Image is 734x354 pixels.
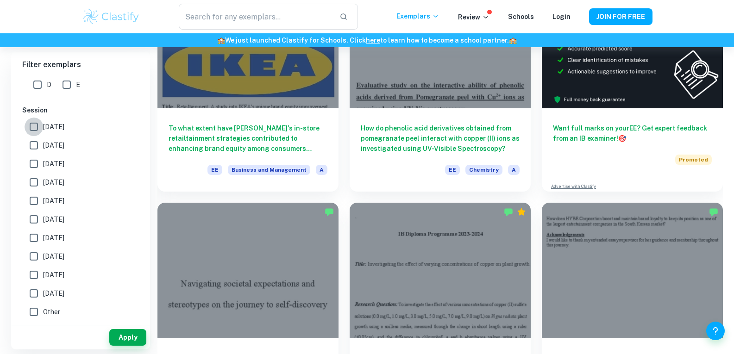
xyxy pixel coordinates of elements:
[325,207,334,217] img: Marked
[553,123,712,143] h6: Want full marks on your EE ? Get expert feedback from an IB examiner!
[396,11,439,21] p: Exemplars
[316,165,327,175] span: A
[706,322,725,340] button: Help and Feedback
[465,165,502,175] span: Chemistry
[445,165,460,175] span: EE
[76,80,80,90] span: E
[109,329,146,346] button: Apply
[2,35,732,45] h6: We just launched Clastify for Schools. Click to learn how to become a school partner.
[43,233,64,243] span: [DATE]
[43,177,64,187] span: [DATE]
[43,140,64,150] span: [DATE]
[43,270,64,280] span: [DATE]
[552,13,571,20] a: Login
[508,13,534,20] a: Schools
[361,123,520,154] h6: How do phenolic acid derivatives obtained from pomegranate peel interact with copper (II) ions as...
[228,165,310,175] span: Business and Management
[43,251,64,261] span: [DATE]
[22,105,139,115] h6: Session
[43,196,64,206] span: [DATE]
[458,12,489,22] p: Review
[517,207,526,217] div: Premium
[217,37,225,44] span: 🏫
[589,8,652,25] button: JOIN FOR FREE
[618,135,626,142] span: 🎯
[43,122,64,132] span: [DATE]
[207,165,222,175] span: EE
[11,52,150,78] h6: Filter exemplars
[179,4,332,30] input: Search for any exemplars...
[675,155,712,165] span: Promoted
[43,214,64,224] span: [DATE]
[43,307,60,317] span: Other
[47,80,51,90] span: D
[366,37,380,44] a: here
[169,123,327,154] h6: To what extent have [PERSON_NAME]'s in-store retailtainment strategies contributed to enhancing b...
[709,207,718,217] img: Marked
[43,288,64,298] span: [DATE]
[551,183,596,190] a: Advertise with Clastify
[509,37,517,44] span: 🏫
[504,207,513,217] img: Marked
[43,159,64,169] span: [DATE]
[82,7,141,26] img: Clastify logo
[508,165,520,175] span: A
